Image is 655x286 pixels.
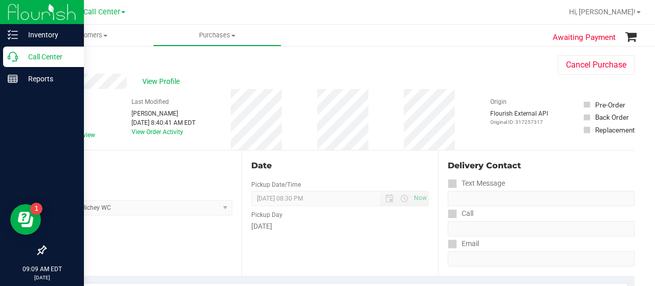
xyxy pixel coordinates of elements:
label: Last Modified [132,97,169,106]
label: Call [448,206,473,221]
span: Awaiting Payment [553,32,616,43]
div: Back Order [595,112,629,122]
label: Text Message [448,176,505,191]
inline-svg: Reports [8,74,18,84]
p: 09:09 AM EDT [5,265,79,274]
label: Pickup Day [251,210,282,219]
div: [PERSON_NAME] [132,109,195,118]
p: Reports [18,73,79,85]
button: Cancel Purchase [558,55,635,75]
input: Format: (999) 999-9999 [448,191,635,206]
p: [DATE] [5,274,79,281]
div: Pre-Order [595,100,625,110]
div: Location [45,160,232,172]
inline-svg: Inventory [8,30,18,40]
a: Customers [25,25,153,46]
a: Purchases [153,25,281,46]
div: Flourish External API [490,109,548,126]
span: Customers [25,31,153,40]
iframe: Resource center unread badge [30,203,42,215]
p: Call Center [18,51,79,63]
div: Date [251,160,429,172]
label: Pickup Date/Time [251,180,301,189]
span: Purchases [154,31,281,40]
a: View Order Activity [132,128,183,136]
p: Inventory [18,29,79,41]
div: [DATE] [251,221,429,232]
span: Call Center [83,8,120,16]
inline-svg: Call Center [8,52,18,62]
input: Format: (999) 999-9999 [448,221,635,236]
p: Original ID: 317257317 [490,118,548,126]
div: [DATE] 8:40:41 AM EDT [132,118,195,127]
span: Hi, [PERSON_NAME]! [569,8,636,16]
label: Origin [490,97,507,106]
label: Email [448,236,479,251]
div: Replacement [595,125,635,135]
span: View Profile [142,76,183,87]
div: Delivery Contact [448,160,635,172]
iframe: Resource center [10,204,41,235]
